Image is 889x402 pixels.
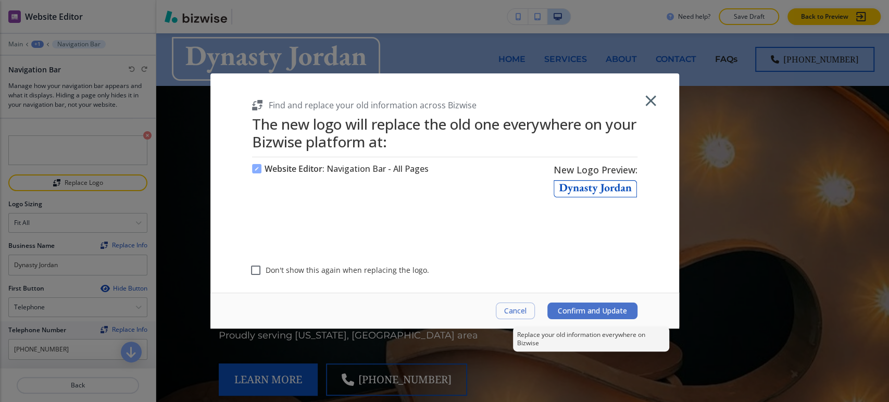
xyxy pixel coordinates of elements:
button: Confirm and Update [547,303,637,319]
img: New Logo [554,180,637,197]
span: Cancel [504,307,527,315]
span: Don't show this again when replacing the logo. [266,266,429,275]
h5: Find and replace your old information across Bizwise [269,99,477,111]
h6: : Navigation Bar - All Pages [265,164,429,174]
button: Cancel [496,303,535,319]
span: Website Editor [265,163,322,174]
h1: The new logo will replace the old one everywhere on your Bizwise platform at: [252,115,637,150]
h6: New Logo Preview: [554,164,637,176]
span: Confirm and Update [558,307,627,315]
